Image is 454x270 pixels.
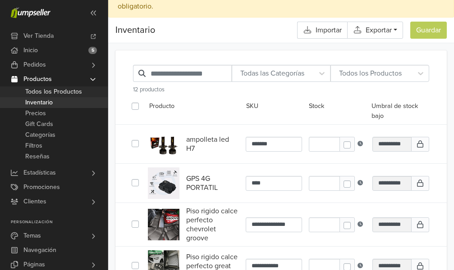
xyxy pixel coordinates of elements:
a: Exportar [347,22,403,39]
span: Productos [23,72,52,86]
span: Categorías [25,130,55,140]
div: Umbral de stock bajo [368,101,431,121]
span: 12 productos [133,86,165,93]
span: Gift Cards [25,119,53,130]
a: GPS 4G PORTATIL [186,174,238,192]
span: Clientes [23,194,46,209]
span: Inventario [25,97,53,108]
span: Inventario [115,23,155,37]
span: Navegación [23,243,56,257]
span: Estadísticas [23,166,56,180]
span: Promociones [23,180,60,194]
div: Todos los Productos [335,68,408,79]
span: 5 [88,47,97,54]
a: ampolleta led H7 [186,135,238,153]
a: Piso rigido calce perfecto chevrolet groove [186,207,238,243]
span: Inicio [23,43,38,58]
span: Filtros [25,140,42,151]
span: Precios [25,108,46,119]
span: Temas [23,229,41,243]
div: SKU [243,101,305,121]
button: Guardar [410,22,447,39]
span: Ver Tienda [23,29,54,43]
a: Importar [297,22,347,39]
p: Personalización [11,220,108,225]
span: Todos los Productos [25,86,82,97]
span: Reseñas [25,151,50,162]
div: Producto [142,101,243,121]
div: Stock [305,101,368,121]
span: Pedidos [23,58,46,72]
